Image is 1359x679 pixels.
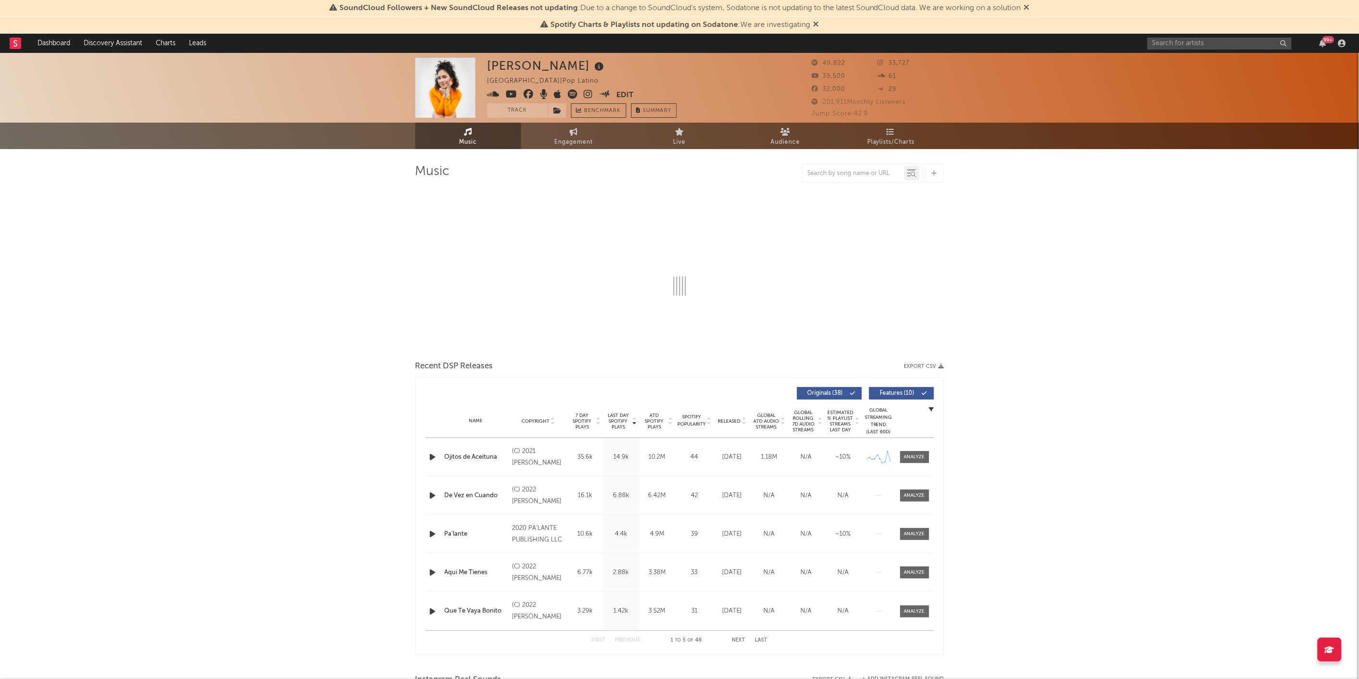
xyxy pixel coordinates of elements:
[339,4,578,12] span: SoundCloud Followers + New SoundCloud Releases not updating
[487,75,610,87] div: [GEOGRAPHIC_DATA] | Pop Latino
[904,364,944,369] button: Export CSV
[570,568,601,578] div: 6.77k
[1024,4,1030,12] span: Dismiss
[606,413,631,430] span: Last Day Spotify Plays
[642,529,673,539] div: 4.9M
[790,491,823,501] div: N/A
[570,413,595,430] span: 7 Day Spotify Plays
[631,103,677,118] button: Summary
[415,123,521,149] a: Music
[1322,36,1334,43] div: 99 +
[512,561,564,584] div: (C) 2022 [PERSON_NAME]
[487,58,607,74] div: [PERSON_NAME]
[827,529,860,539] div: ~ 10 %
[797,387,862,400] button: Originals(38)
[182,34,213,53] a: Leads
[627,123,733,149] a: Live
[673,137,686,148] span: Live
[642,568,673,578] div: 3.38M
[615,638,641,643] button: Previous
[445,529,508,539] a: Pa'lante
[445,568,508,578] a: Aquí Me Tienes
[716,568,748,578] div: [DATE]
[606,453,637,462] div: 14.9k
[675,638,681,642] span: to
[606,491,637,501] div: 6.88k
[77,34,149,53] a: Discovery Assistant
[512,523,564,546] div: 2020 PA'LANTE PUBLISHING LLC
[570,529,601,539] div: 10.6k
[827,606,860,616] div: N/A
[716,606,748,616] div: [DATE]
[732,638,746,643] button: Next
[812,86,846,92] span: 32,000
[716,529,748,539] div: [DATE]
[660,635,713,646] div: 1 5 48
[678,606,711,616] div: 31
[445,491,508,501] a: De Vez en Cuando
[487,103,548,118] button: Track
[687,638,693,642] span: of
[339,4,1021,12] span: : Due to a change to SoundCloud's system, Sodatone is not updating to the latest SoundCloud data....
[812,73,846,79] span: 39,500
[827,568,860,578] div: N/A
[790,453,823,462] div: N/A
[512,484,564,507] div: (C) 2022 [PERSON_NAME]
[592,638,606,643] button: First
[753,413,780,430] span: Global ATD Audio Streams
[803,390,848,396] span: Originals ( 38 )
[678,568,711,578] div: 33
[571,103,626,118] a: Benchmark
[585,105,621,117] span: Benchmark
[733,123,838,149] a: Audience
[445,417,508,425] div: Name
[550,21,738,29] span: Spotify Charts & Playlists not updating on Sodatone
[827,491,860,501] div: N/A
[1320,39,1326,47] button: 99+
[570,606,601,616] div: 3.29k
[678,453,711,462] div: 44
[812,99,906,105] span: 201,911 Monthly Listeners
[459,137,477,148] span: Music
[415,361,493,372] span: Recent DSP Releases
[867,137,915,148] span: Playlists/Charts
[445,606,508,616] div: Que Te Vaya Bonito
[642,453,673,462] div: 10.2M
[813,21,819,29] span: Dismiss
[521,123,627,149] a: Engagement
[753,529,785,539] div: N/A
[875,390,920,396] span: Features ( 10 )
[570,491,601,501] div: 16.1k
[678,529,711,539] div: 39
[678,491,711,501] div: 42
[445,453,508,462] a: Ojitos de Aceituna
[555,137,593,148] span: Engagement
[642,606,673,616] div: 3.52M
[755,638,768,643] button: Last
[790,529,823,539] div: N/A
[869,387,934,400] button: Features(10)
[570,453,601,462] div: 35.6k
[642,491,673,501] div: 6.42M
[677,414,706,428] span: Spotify Popularity
[864,407,893,436] div: Global Streaming Trend (Last 60D)
[753,491,785,501] div: N/A
[718,418,741,424] span: Released
[771,137,800,148] span: Audience
[616,89,634,101] button: Edit
[643,108,672,113] span: Summary
[878,86,897,92] span: 29
[642,413,667,430] span: ATD Spotify Plays
[606,568,637,578] div: 2.88k
[790,568,823,578] div: N/A
[753,453,785,462] div: 1.18M
[606,606,637,616] div: 1.42k
[1147,38,1292,50] input: Search for artists
[753,606,785,616] div: N/A
[522,418,549,424] span: Copyright
[803,170,904,177] input: Search by song name or URL
[827,410,854,433] span: Estimated % Playlist Streams Last Day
